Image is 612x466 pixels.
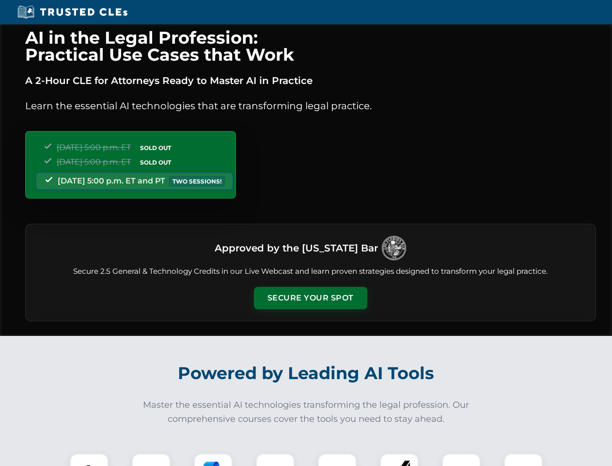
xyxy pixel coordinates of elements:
img: Trusted CLEs [15,5,130,19]
button: Secure Your Spot [254,287,367,309]
p: Secure 2.5 General & Technology Credits in our Live Webcast and learn proven strategies designed ... [37,266,584,277]
p: Master the essential AI technologies transforming the legal profession. Our comprehensive courses... [137,398,476,426]
span: [DATE] 5:00 p.m. ET [57,143,131,152]
h2: Powered by Leading AI Tools [38,356,575,390]
span: SOLD OUT [137,157,174,167]
p: A 2-Hour CLE for Attorneys Ready to Master AI in Practice [25,73,596,88]
span: [DATE] 5:00 p.m. ET [57,157,131,166]
h1: AI in the Legal Profession: Practical Use Cases that Work [25,29,596,63]
span: SOLD OUT [137,143,174,153]
img: Logo [382,236,406,260]
p: Learn the essential AI technologies that are transforming legal practice. [25,98,596,114]
h3: Approved by the [US_STATE] Bar [215,239,378,257]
